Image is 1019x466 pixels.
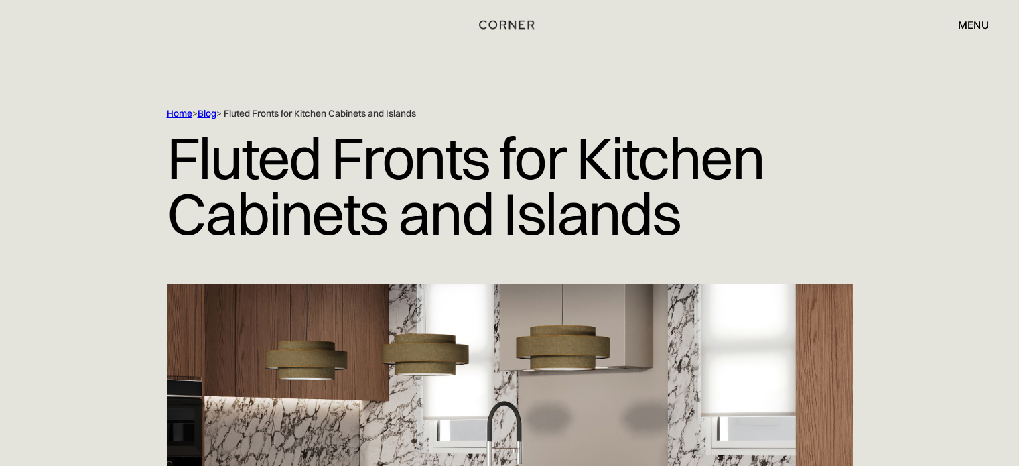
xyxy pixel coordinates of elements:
[198,107,216,119] a: Blog
[958,19,989,30] div: menu
[167,107,797,120] div: > > Fluted Fronts for Kitchen Cabinets and Islands
[945,13,989,36] div: menu
[167,120,853,251] h1: Fluted Fronts for Kitchen Cabinets and Islands
[167,107,192,119] a: Home
[474,16,544,34] a: home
